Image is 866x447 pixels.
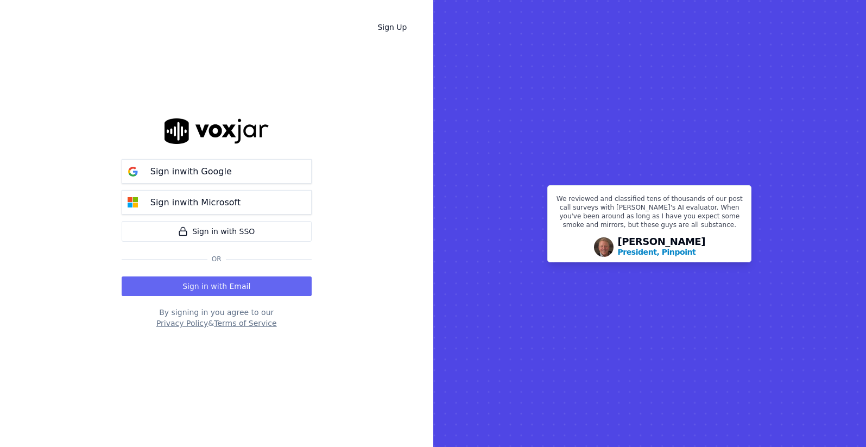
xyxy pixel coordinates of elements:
p: Sign in with Google [150,165,232,178]
button: Terms of Service [214,318,276,329]
button: Sign inwith Microsoft [122,190,312,215]
a: Sign Up [369,17,415,37]
button: Privacy Policy [156,318,208,329]
img: google Sign in button [122,161,144,182]
button: Sign inwith Google [122,159,312,184]
img: microsoft Sign in button [122,192,144,213]
div: [PERSON_NAME] [618,237,706,257]
p: Sign in with Microsoft [150,196,241,209]
span: Or [207,255,226,263]
a: Sign in with SSO [122,221,312,242]
p: President, Pinpoint [618,247,696,257]
div: By signing in you agree to our & [122,307,312,329]
p: We reviewed and classified tens of thousands of our post call surveys with [PERSON_NAME]'s AI eva... [554,194,744,234]
img: Avatar [594,237,614,257]
img: logo [165,118,269,144]
button: Sign in with Email [122,276,312,296]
